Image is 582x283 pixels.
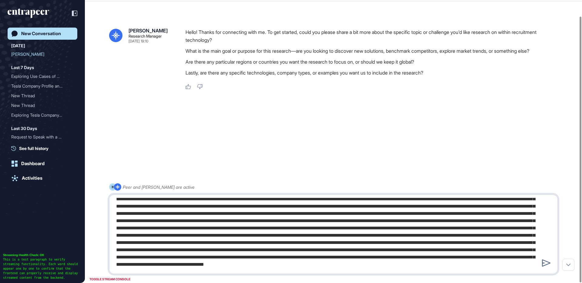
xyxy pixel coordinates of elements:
[129,34,162,38] div: Research Manager
[21,31,61,36] div: New Conversation
[186,28,563,44] p: Hello! Thanks for connecting with me. To get started, could you please share a bit more about the...
[11,132,74,142] div: Request to Speak with a Scout Manager
[11,110,69,120] div: Exploring Tesla Company P...
[186,47,563,55] p: What is the main goal or purpose for this research—are you looking to discover new solutions, ben...
[11,81,69,91] div: Tesla Company Profile and...
[8,8,49,18] div: entrapeer-logo
[11,91,69,101] div: New Thread
[186,69,563,77] p: Lastly, are there any specific technologies, company types, or examples you want us to include in...
[21,161,45,166] div: Dashboard
[186,58,563,66] p: Are there any particular regions or countries you want the research to focus on, or should we kee...
[8,28,77,40] a: New Conversation
[8,172,77,184] a: Activities
[11,72,69,81] div: Exploring Use Cases of Me...
[11,81,74,91] div: Tesla Company Profile and Detailed Insights
[11,125,37,132] div: Last 30 Days
[22,175,42,181] div: Activities
[8,158,77,170] a: Dashboard
[11,64,34,71] div: Last 7 Days
[19,145,48,151] span: See full history
[11,42,25,49] div: [DATE]
[11,49,69,59] div: [PERSON_NAME]
[11,145,77,151] a: See full history
[123,183,195,191] div: Peer and [PERSON_NAME] are active
[11,110,74,120] div: Exploring Tesla Company Profile
[129,28,168,33] div: [PERSON_NAME]
[11,101,74,110] div: New Thread
[11,132,69,142] div: Request to Speak with a S...
[129,39,148,43] div: [DATE] 19:10
[11,72,74,81] div: Exploring Use Cases of Meta
[11,91,74,101] div: New Thread
[11,101,69,110] div: New Thread
[11,49,74,59] div: Reese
